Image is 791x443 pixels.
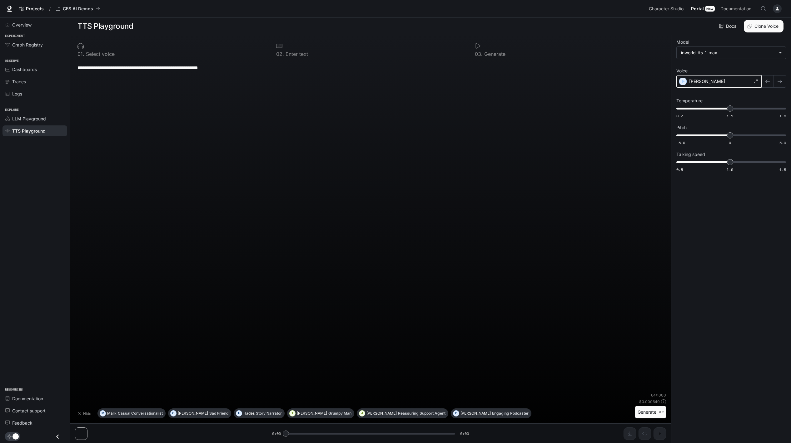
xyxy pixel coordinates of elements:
div: D [453,408,459,418]
p: Talking speed [676,152,705,157]
button: Hide [75,408,95,418]
p: [PERSON_NAME] [689,78,725,85]
p: $ 0.000640 [639,399,660,404]
span: 5.0 [779,140,786,145]
p: 64 / 1000 [651,392,666,398]
span: -5.0 [676,140,685,145]
span: Documentation [12,395,43,402]
span: 1.5 [779,167,786,172]
span: Dark mode toggle [12,433,19,440]
button: T[PERSON_NAME]Grumpy Man [287,408,354,418]
a: TTS Playground [2,125,67,136]
div: M [100,408,106,418]
p: Voice [676,69,688,73]
p: [PERSON_NAME] [178,411,208,415]
a: Docs [718,20,739,32]
span: 1.0 [727,167,733,172]
p: [PERSON_NAME] [460,411,491,415]
button: A[PERSON_NAME]Reassuring Support Agent [357,408,448,418]
button: Open Command Menu [757,2,770,15]
a: Documentation [2,393,67,404]
p: 0 2 . [276,51,284,56]
a: Dashboards [2,64,67,75]
span: Feedback [12,420,32,426]
span: Projects [26,6,44,12]
div: T [290,408,295,418]
span: Character Studio [649,5,684,13]
p: Reassuring Support Agent [398,411,445,415]
button: Generate⌘⏎ [635,406,666,419]
p: Generate [483,51,505,56]
div: New [705,6,715,12]
a: Documentation [718,2,756,15]
p: Mark [107,411,117,415]
button: Clone Voice [744,20,784,32]
button: O[PERSON_NAME]Sad Friend [168,408,231,418]
p: [PERSON_NAME] [366,411,397,415]
span: TTS Playground [12,128,46,134]
a: PortalNew [689,2,717,15]
p: Grumpy Man [328,411,351,415]
a: Character Studio [646,2,688,15]
span: 0 [729,140,731,145]
div: inworld-tts-1-max [681,50,776,56]
span: Overview [12,22,32,28]
span: Graph Registry [12,41,43,48]
div: / [47,6,53,12]
a: Contact support [2,405,67,416]
button: HHadesStory Narrator [234,408,285,418]
p: Enter text [284,51,308,56]
p: Select voice [84,51,115,56]
p: ⌘⏎ [659,410,664,414]
span: 1.1 [727,113,733,119]
span: Documentation [720,5,751,13]
span: LLM Playground [12,115,46,122]
p: [PERSON_NAME] [297,411,327,415]
button: MMarkCasual Conversationalist [97,408,166,418]
p: Pitch [676,125,687,130]
p: Hades [243,411,255,415]
span: 1.5 [779,113,786,119]
div: H [236,408,242,418]
p: Sad Friend [209,411,228,415]
a: Logs [2,88,67,99]
span: Portal [691,5,704,13]
p: Casual Conversationalist [118,411,163,415]
p: Model [676,40,689,44]
p: 0 1 . [77,51,84,56]
p: Story Narrator [256,411,282,415]
a: Graph Registry [2,39,67,50]
div: O [171,408,176,418]
button: Close drawer [51,430,65,443]
span: Traces [12,78,26,85]
div: inworld-tts-1-max [677,47,786,59]
p: Engaging Podcaster [492,411,529,415]
a: LLM Playground [2,113,67,124]
p: CES AI Demos [63,6,93,12]
span: Logs [12,90,22,97]
p: 0 3 . [475,51,483,56]
a: Overview [2,19,67,30]
div: A [359,408,365,418]
span: 0.5 [676,167,683,172]
span: 0.7 [676,113,683,119]
span: Dashboards [12,66,37,73]
a: Feedback [2,417,67,428]
h1: TTS Playground [77,20,133,32]
button: D[PERSON_NAME]Engaging Podcaster [451,408,531,418]
a: Go to projects [16,2,47,15]
span: Contact support [12,407,46,414]
a: Traces [2,76,67,87]
p: Temperature [676,99,703,103]
button: All workspaces [53,2,103,15]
